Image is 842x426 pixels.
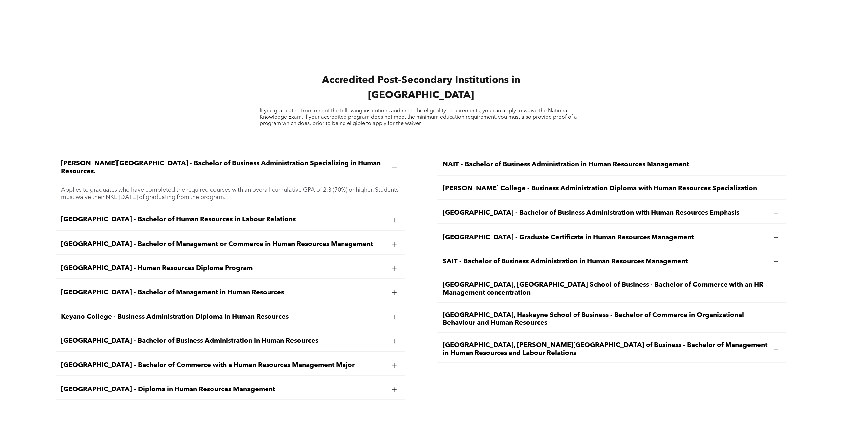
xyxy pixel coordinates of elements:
span: [PERSON_NAME][GEOGRAPHIC_DATA] - Bachelor of Business Administration Specializing in Human Resour... [61,160,387,176]
span: Accredited Post-Secondary Institutions in [GEOGRAPHIC_DATA] [322,75,520,100]
span: [GEOGRAPHIC_DATA] - Bachelor of Management in Human Resources [61,288,387,296]
span: [GEOGRAPHIC_DATA] – Bachelor of Commerce with a Human Resources Management Major [61,361,387,369]
span: NAIT - Bachelor of Business Administration in Human Resources Management [443,161,768,169]
span: [GEOGRAPHIC_DATA], [PERSON_NAME][GEOGRAPHIC_DATA] of Business - Bachelor of Management in Human R... [443,341,768,357]
span: [GEOGRAPHIC_DATA], [GEOGRAPHIC_DATA] School of Business - Bachelor of Commerce with an HR Managem... [443,281,768,297]
span: [GEOGRAPHIC_DATA] – Diploma in Human Resources Management [61,385,387,393]
span: [GEOGRAPHIC_DATA] - Graduate Certificate in Human Resources Management [443,233,768,241]
p: Applies to graduates who have completed the required courses with an overall cumulative GPA of 2.... [61,186,399,201]
span: [GEOGRAPHIC_DATA], Haskayne School of Business - Bachelor of Commerce in Organizational Behaviour... [443,311,768,327]
span: SAIT - Bachelor of Business Administration in Human Resources Management [443,257,768,265]
span: [GEOGRAPHIC_DATA] - Bachelor of Business Administration with Human Resources Emphasis [443,209,768,217]
span: [GEOGRAPHIC_DATA] - Bachelor of Human Resources in Labour Relations [61,216,387,224]
span: Keyano College - Business Administration Diploma in Human Resources [61,313,387,320]
span: If you graduated from one of the following institutions and meet the eligibility requirements, yo... [260,108,577,126]
span: [GEOGRAPHIC_DATA] - Human Resources Diploma Program [61,264,387,272]
span: [PERSON_NAME] College - Business Administration Diploma with Human Resources Specialization [443,185,768,193]
span: [GEOGRAPHIC_DATA] - Bachelor of Management or Commerce in Human Resources Management [61,240,387,248]
span: [GEOGRAPHIC_DATA] - Bachelor of Business Administration in Human Resources [61,337,387,345]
